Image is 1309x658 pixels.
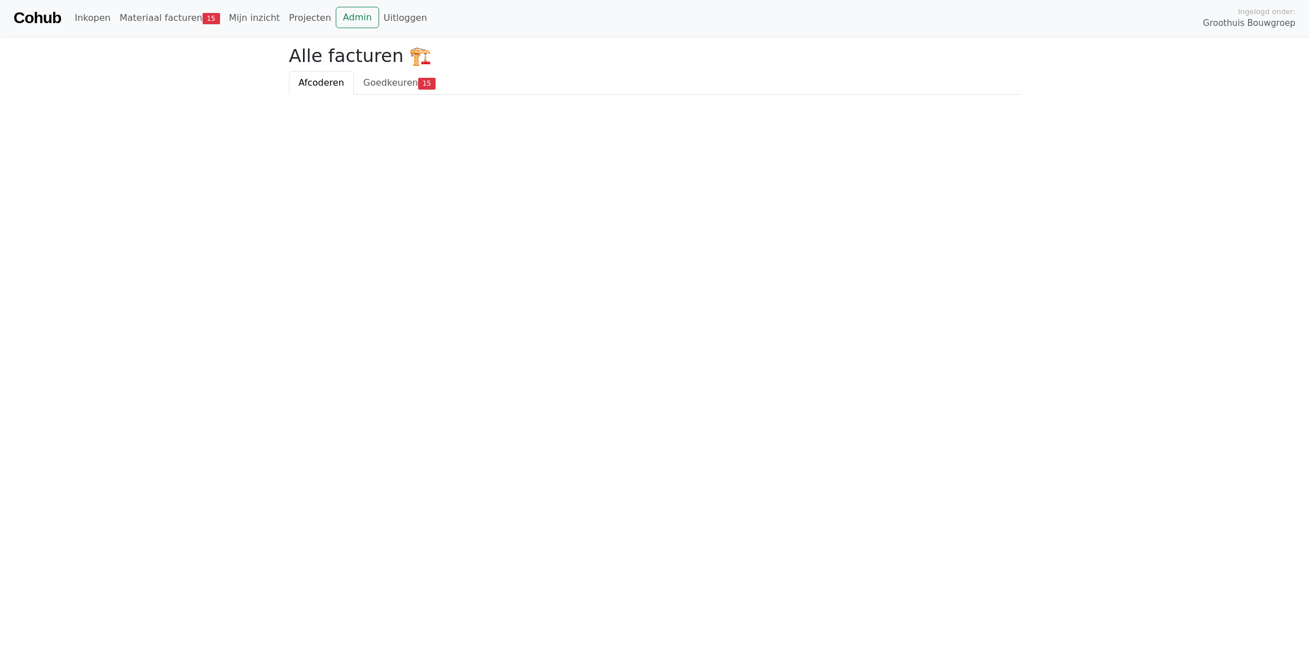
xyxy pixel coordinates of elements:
a: Uitloggen [379,7,432,29]
a: Admin [336,7,379,28]
span: Groothuis Bouwgroep [1203,17,1295,30]
span: 15 [418,78,436,89]
a: Cohub [14,5,61,32]
span: 15 [203,13,220,24]
a: Goedkeuren15 [354,71,445,95]
a: Materiaal facturen15 [115,7,225,29]
a: Afcoderen [289,71,354,95]
span: Ingelogd onder: [1238,6,1295,17]
a: Inkopen [70,7,115,29]
h2: Alle facturen 🏗️ [289,45,1020,67]
a: Projecten [284,7,336,29]
span: Afcoderen [298,77,344,88]
a: Mijn inzicht [225,7,285,29]
span: Goedkeuren [363,77,418,88]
